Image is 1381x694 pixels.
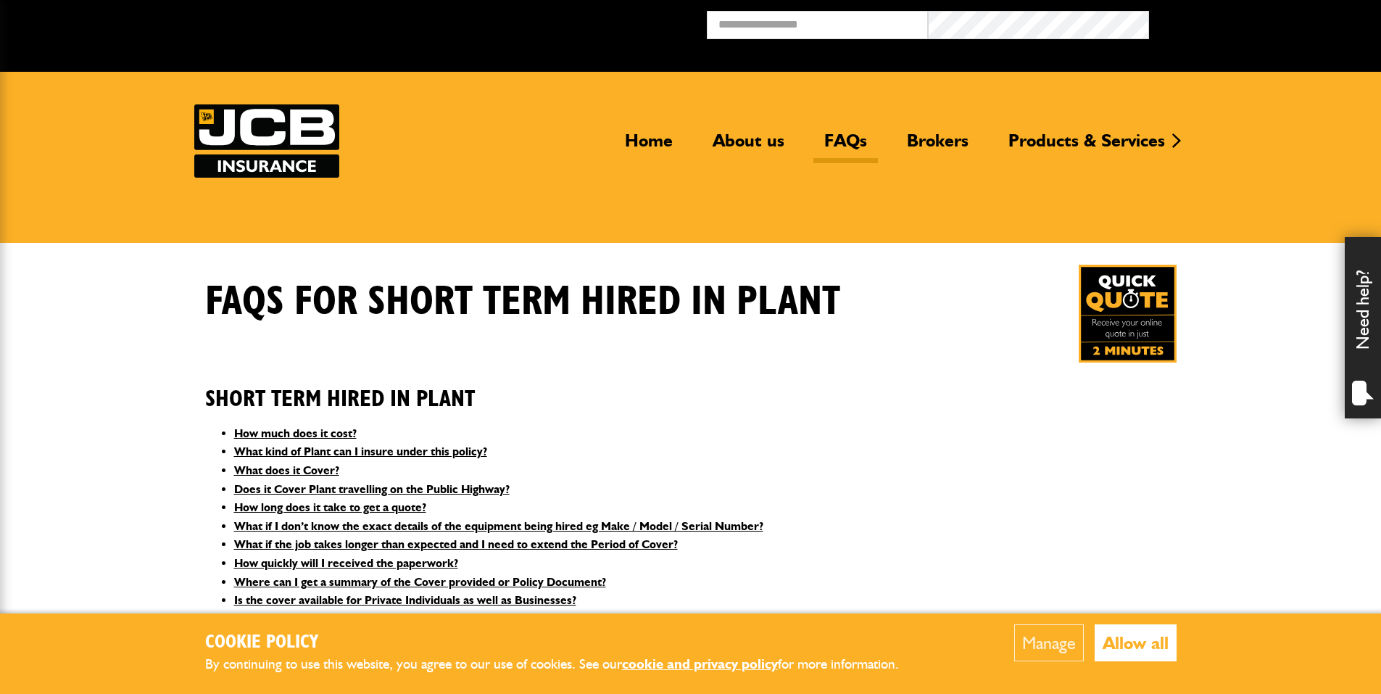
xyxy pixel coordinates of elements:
p: By continuing to use this website, you agree to our use of cookies. See our for more information. [205,653,923,676]
a: How quickly will I received the paperwork? [234,556,458,570]
a: What if I don’t know the exact details of the equipment being hired eg Make / Model / Serial Number? [234,519,763,533]
a: Home [614,130,684,163]
h1: FAQS for Short Term Hired In Plant [205,278,840,326]
a: What does it Cover? [234,463,339,477]
a: Is the cover available for Private Individuals as well as Businesses? [234,593,576,607]
a: About us [702,130,795,163]
a: Brokers [896,130,979,163]
a: How much does it cost? [234,426,357,440]
a: What kind of Plant can I insure under this policy? [234,445,487,458]
a: FAQs [813,130,878,163]
a: Does it Cover Plant travelling on the Public Highway? [234,482,510,496]
a: JCB Insurance Services [194,104,339,178]
a: How long does it take to get a quote? [234,500,426,514]
button: Broker Login [1149,11,1370,33]
img: Quick Quote [1079,265,1177,363]
div: Need help? [1345,237,1381,418]
img: JCB Insurance Services logo [194,104,339,178]
a: What if the job takes longer than expected and I need to extend the Period of Cover? [234,537,678,551]
a: Products & Services [998,130,1176,163]
button: Manage [1014,624,1084,661]
a: Where can I get a summary of the Cover provided or Policy Document? [234,575,606,589]
a: Get your insurance quote in just 2-minutes [1079,265,1177,363]
h2: Short Term Hired In Plant [205,363,1177,413]
button: Allow all [1095,624,1177,661]
a: I’m not great on a Computer – can I buy a policy by phone? [234,612,538,626]
a: cookie and privacy policy [622,656,778,672]
h2: Cookie Policy [205,632,923,654]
